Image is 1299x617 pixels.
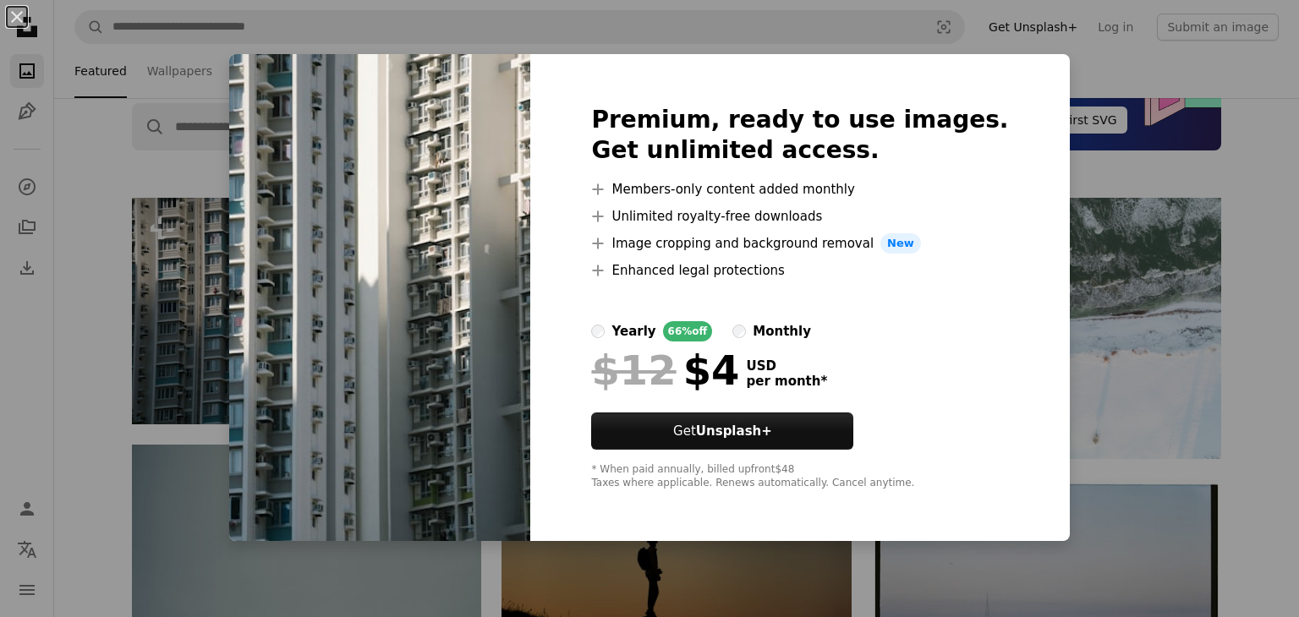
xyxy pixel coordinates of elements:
[753,321,811,341] div: monthly
[591,463,1008,490] div: * When paid annually, billed upfront $48 Taxes where applicable. Renews automatically. Cancel any...
[611,321,655,341] div: yearly
[880,233,921,254] span: New
[591,233,1008,254] li: Image cropping and background removal
[746,358,827,374] span: USD
[591,348,676,392] span: $12
[591,105,1008,166] h2: Premium, ready to use images. Get unlimited access.
[229,54,530,541] img: premium_photo-1756181211629-a024a0154173
[591,179,1008,199] li: Members-only content added monthly
[591,260,1008,281] li: Enhanced legal protections
[591,412,853,450] button: GetUnsplash+
[746,374,827,389] span: per month *
[696,423,772,439] strong: Unsplash+
[663,321,713,341] div: 66% off
[591,348,739,392] div: $4
[591,325,605,338] input: yearly66%off
[732,325,746,338] input: monthly
[591,206,1008,227] li: Unlimited royalty-free downloads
